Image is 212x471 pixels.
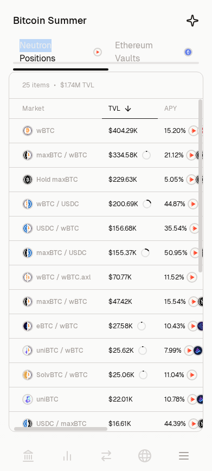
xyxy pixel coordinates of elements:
img: NTRN [185,346,194,355]
span: USDC / wBTC [36,224,79,233]
a: wBTC LogoUSDC LogowBTC / USDC [9,192,102,216]
img: wBTC Logo [23,273,27,282]
img: Neutron Logo [94,49,101,55]
a: $70.77K [102,265,158,289]
a: $156.68K [102,217,158,240]
a: wBTC LogowBTC.axl LogowBTC / wBTC.axl [9,265,102,289]
span: wBTC / wBTC.axl [36,273,91,282]
div: $16.61K [108,419,131,428]
img: maxBTC Logo [28,419,32,428]
span: uniBTC [36,395,59,404]
a: $200.69K [102,192,158,216]
a: $25.62K [102,339,158,362]
a: maxBTC LogowBTC LogomaxBTC / wBTC [9,143,102,167]
a: uniBTC LogouniBTC [9,387,102,411]
a: $47.42K [102,290,158,314]
a: USDC LogomaxBTC LogoUSDC / maxBTC [9,412,102,436]
a: Neutron Positions [13,35,108,69]
img: wBTC Logo [28,322,32,330]
img: Bedrock Diamonds [197,395,205,404]
div: $229.63K [108,175,137,184]
img: eBTC Logo [23,322,27,330]
img: wBTC Logo [23,200,27,208]
span: wBTC [36,126,55,135]
img: NTRN [189,297,198,306]
span: eBTC / wBTC [36,322,78,330]
img: wBTC.axl Logo [28,273,32,282]
img: NTRN [187,175,196,184]
div: Bitcoin Summer [13,13,87,28]
img: maxBTC Logo [23,151,27,160]
img: maxBTC Logo [23,175,32,184]
a: $16.61K [102,412,158,436]
img: wBTC Logo [28,297,32,306]
span: SolvBTC / wBTC [36,371,88,379]
div: $47.42K [108,297,132,306]
span: Hold maxBTC [36,175,78,184]
a: $334.58K [102,143,158,167]
span: USDC / maxBTC [36,419,87,428]
img: uniBTC Logo [23,395,32,404]
a: SolvBTC LogowBTC LogoSolvBTC / wBTC [9,363,102,387]
img: NTRN [188,273,196,282]
a: $27.58K [102,314,158,338]
img: USDC Logo [28,249,32,257]
img: NTRN [189,200,197,208]
div: $404.29K [108,126,138,135]
img: Ethereum Logo [185,49,191,55]
img: SolvBTC Logo [23,371,27,379]
a: eBTC LogowBTC LogoeBTC / wBTC [9,314,102,338]
img: NTRN [189,419,198,428]
div: TVL [108,104,151,113]
a: $404.29K [102,119,158,143]
img: USDC Logo [23,224,27,233]
img: USDC Logo [23,419,27,428]
img: NTRN [191,249,200,257]
img: NTRN [190,224,199,233]
img: NTRN [188,395,197,404]
img: wBTC Logo [28,224,32,233]
span: maxBTC / wBTC [36,151,87,160]
span: maxBTC / wBTC [36,297,87,306]
a: $22.01K [102,387,158,411]
span: uniBTC / wBTC [36,346,83,355]
span: 25 items [22,81,49,90]
div: $156.68K [108,224,137,233]
span: $1.74M TVL [60,81,94,90]
img: Bedrock Diamonds [194,346,202,355]
img: wBTC Logo [28,151,32,160]
img: wBTC Logo [23,126,32,135]
a: maxBTC LogowBTC LogomaxBTC / wBTC [9,290,102,314]
a: uniBTC LogowBTC LogouniBTC / wBTC [9,339,102,362]
img: NTRN [187,151,196,160]
img: wBTC Logo [28,346,32,355]
div: $334.58K [108,151,151,160]
a: $229.63K [102,168,158,192]
a: Ethereum Vaults [108,35,199,69]
div: $25.06K [108,371,147,379]
a: USDC LogowBTC LogoUSDC / wBTC [9,217,102,240]
img: NTRN [189,126,198,135]
div: Market [22,104,95,113]
a: maxBTC LogoHold maxBTC [9,168,102,192]
span: maxBTC / USDC [36,249,87,257]
div: $155.37K [108,249,150,257]
img: Structured Points [196,175,204,184]
img: wBTC Logo [28,371,32,379]
a: wBTC LogowBTC [9,119,102,143]
img: NTRN [189,322,197,330]
img: maxBTC Logo [23,249,27,257]
img: Structured Points [196,151,204,160]
img: NTRN [188,371,196,379]
a: $25.06K [102,363,158,387]
a: maxBTC LogoUSDC LogomaxBTC / USDC [9,241,102,265]
img: USDC Logo [28,200,32,208]
img: maxBTC Logo [23,297,27,306]
a: $155.37K [102,241,158,265]
div: $27.58K [108,322,146,330]
div: $200.69K [108,200,151,208]
div: $25.62K [108,346,147,355]
div: $22.01K [108,395,133,404]
img: uniBTC Logo [23,346,27,355]
span: wBTC / USDC [36,200,79,208]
